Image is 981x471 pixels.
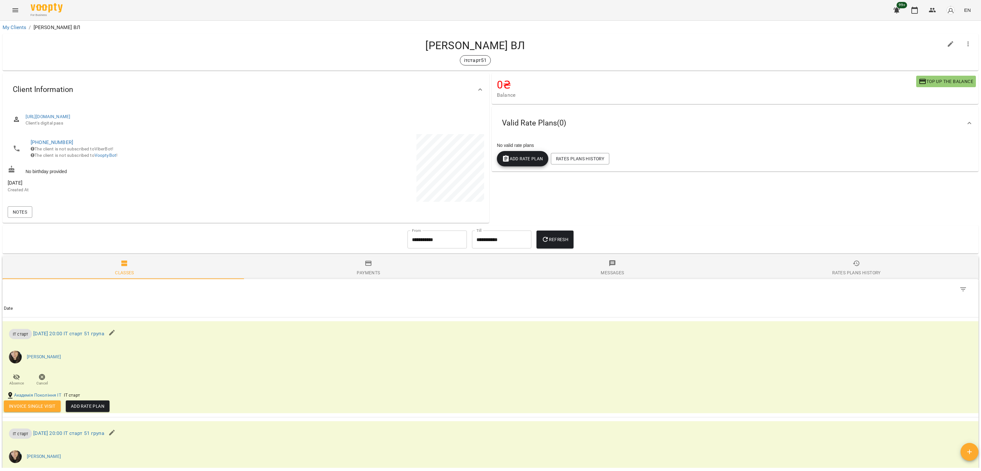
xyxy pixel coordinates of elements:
[31,146,113,151] span: The client is not subscribed to ViberBot!
[115,269,134,277] div: Classes
[962,4,973,16] button: EN
[9,351,22,363] img: 95fb45bbfb8e32c1be35b17aeceadc00.jpg
[31,3,63,12] img: Voopty Logo
[26,120,479,126] span: Client's digital pass
[502,118,566,128] span: Valid Rate Plans ( 0 )
[29,371,55,389] button: Cancel
[4,305,13,312] div: Date
[8,39,943,52] h4: [PERSON_NAME] ВЛ
[34,24,80,31] p: [PERSON_NAME] ВЛ
[536,231,574,248] button: Refresh
[27,453,61,460] a: [PERSON_NAME]
[31,13,63,17] span: For Business
[63,391,81,400] div: ІТ старт
[13,85,73,95] span: Client Information
[497,78,916,91] h4: 0 ₴
[14,392,61,399] a: Академія Покоління ІТ
[832,269,880,277] div: Rates Plans History
[9,431,32,437] span: ІТ старт
[33,430,104,437] a: [DATE] 20:00 ІТ старт 51 група
[9,331,32,337] span: ІТ старт
[95,153,116,158] a: VooptyBot
[36,381,48,386] span: Cancel
[3,279,978,300] div: Table Toolbar
[8,187,245,193] p: Created At
[964,7,971,13] span: EN
[33,330,104,337] a: [DATE] 20:00 ІТ старт 51 група
[71,402,104,410] span: Add Rate plan
[601,269,624,277] div: Messages
[897,2,907,8] span: 99+
[916,76,976,87] button: Top up the balance
[955,282,971,297] button: Filter
[8,179,245,187] span: [DATE]
[4,400,61,412] button: Invoice single visit
[3,73,489,106] div: Client Information
[9,381,24,386] span: Absence
[8,3,23,18] button: Menu
[496,141,975,150] div: No valid rate plans
[13,208,27,216] span: Notes
[464,57,487,64] p: ітстарт51
[3,24,978,31] nav: breadcrumb
[3,24,26,30] a: My Clients
[27,354,61,360] a: [PERSON_NAME]
[8,206,32,218] button: Notes
[4,371,29,389] button: Absence
[556,155,604,163] span: Rates Plans History
[492,107,978,140] div: Valid Rate Plans(0)
[9,402,56,410] span: Invoice single visit
[66,400,110,412] button: Add Rate plan
[919,78,973,85] span: Top up the balance
[460,55,491,65] div: ітстарт51
[29,24,31,31] li: /
[497,91,916,99] span: Balance
[26,114,71,119] a: [URL][DOMAIN_NAME]
[9,450,22,463] img: 95fb45bbfb8e32c1be35b17aeceadc00.jpg
[551,153,609,164] button: Rates Plans History
[4,305,13,312] div: Sort
[357,269,380,277] div: Payments
[4,305,977,312] span: Date
[946,6,955,15] img: avatar_s.png
[6,164,246,176] div: No birthday provided
[31,139,73,145] a: [PHONE_NUMBER]
[542,236,568,243] span: Refresh
[502,155,543,163] span: Add Rate plan
[31,153,118,158] span: The client is not subscribed to !
[497,151,548,166] button: Add Rate plan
